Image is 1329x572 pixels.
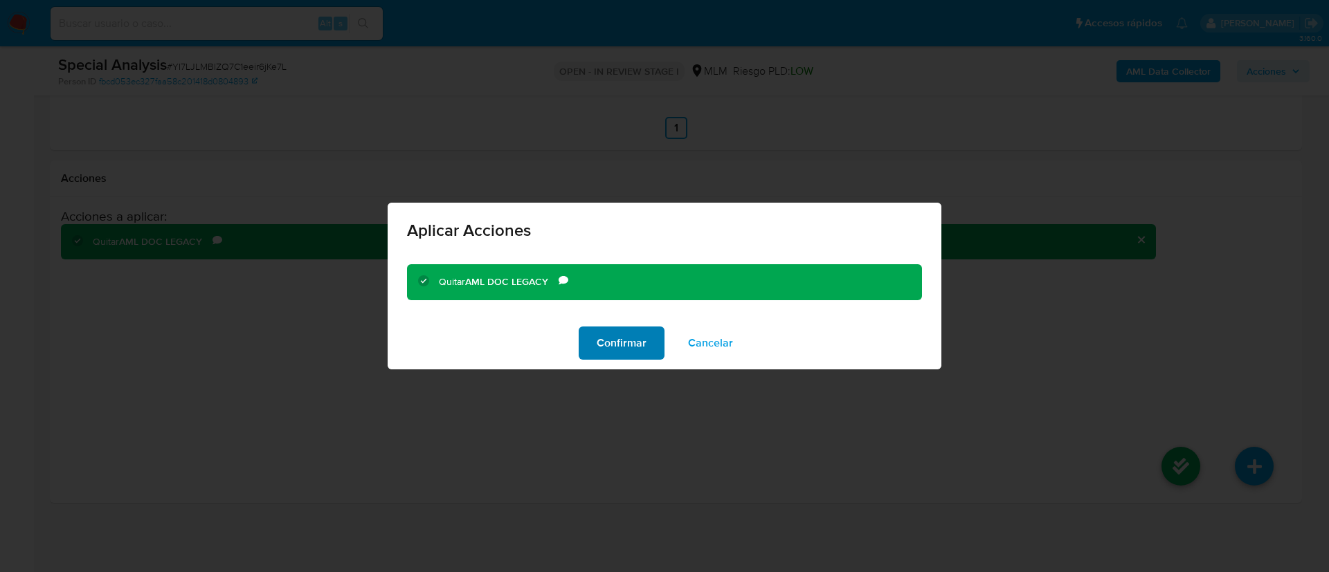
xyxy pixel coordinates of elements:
span: Cancelar [688,328,733,358]
span: Confirmar [597,328,647,358]
b: AML DOC LEGACY [465,275,548,288]
button: Cancelar [670,326,751,360]
button: Confirmar [579,326,664,360]
div: Quitar [439,275,559,289]
span: Aplicar Acciones [407,222,922,239]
